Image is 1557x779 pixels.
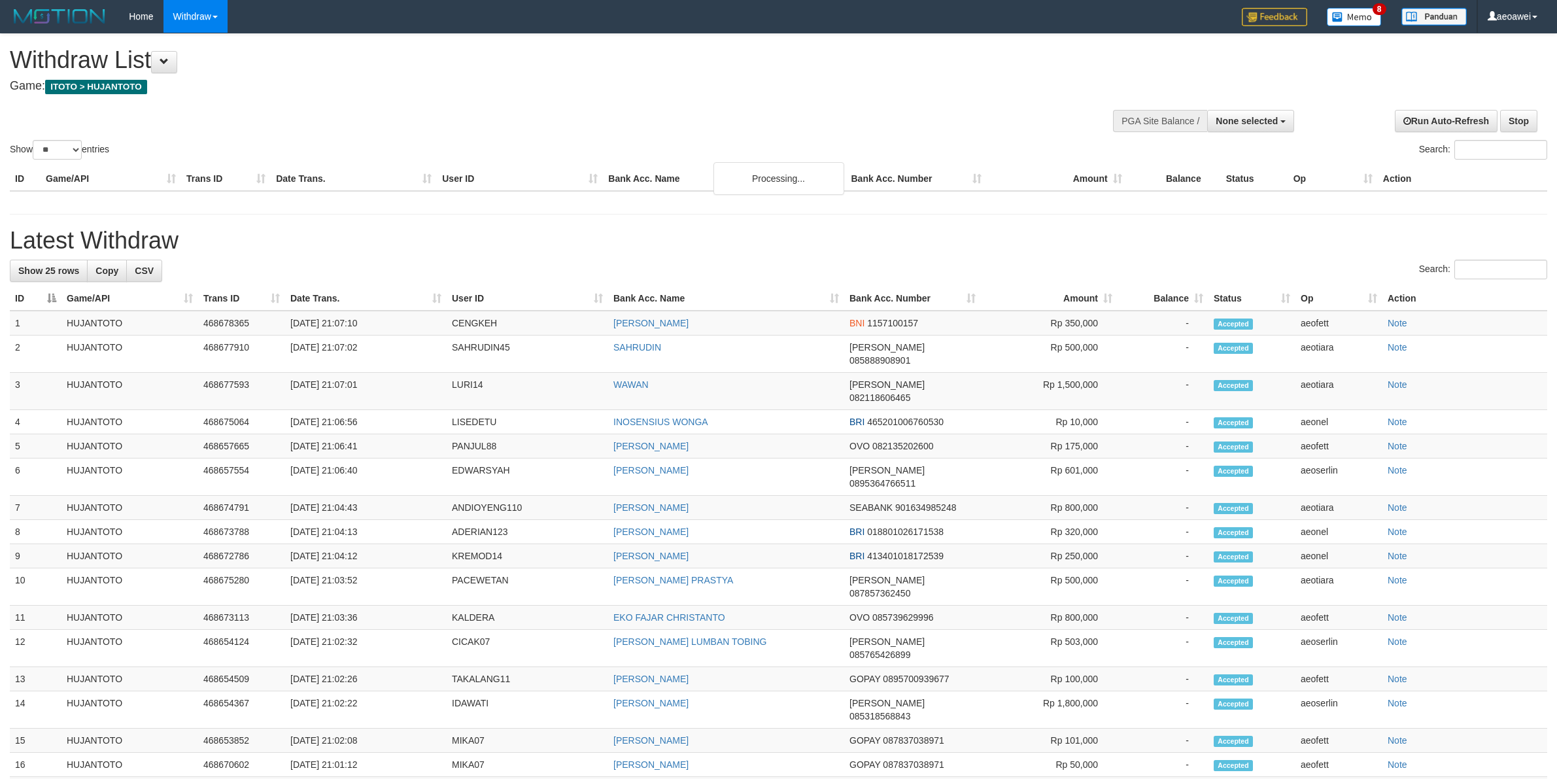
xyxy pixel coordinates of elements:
td: Rp 601,000 [981,459,1118,496]
a: [PERSON_NAME] PRASTYA [613,575,733,585]
td: aeofett [1295,606,1382,630]
span: [PERSON_NAME] [849,636,925,647]
a: Note [1388,551,1407,561]
span: Copy 085765426899 to clipboard [849,649,910,660]
span: GOPAY [849,759,880,770]
a: [PERSON_NAME] [613,698,689,708]
span: Copy 0895700939677 to clipboard [883,674,949,684]
td: HUJANTOTO [61,459,198,496]
td: HUJANTOTO [61,496,198,520]
td: HUJANTOTO [61,568,198,606]
td: aeofett [1295,434,1382,459]
a: Note [1388,759,1407,770]
td: 468654367 [198,691,285,729]
td: 3 [10,373,61,410]
td: [DATE] 21:07:01 [285,373,447,410]
th: Bank Acc. Name: activate to sort column ascending [608,286,844,311]
a: INOSENSIUS WONGA [613,417,708,427]
h1: Withdraw List [10,47,1025,73]
a: Stop [1500,110,1537,132]
span: Accepted [1214,576,1253,587]
td: 7 [10,496,61,520]
th: ID: activate to sort column descending [10,286,61,311]
td: HUJANTOTO [61,336,198,373]
a: [PERSON_NAME] [613,318,689,328]
span: CSV [135,266,154,276]
a: Note [1388,636,1407,647]
td: Rp 350,000 [981,311,1118,336]
span: Copy 1157100157 to clipboard [867,318,918,328]
th: Balance: activate to sort column ascending [1118,286,1208,311]
td: 468654124 [198,630,285,667]
span: OVO [849,612,870,623]
td: PACEWETAN [447,568,608,606]
td: HUJANTOTO [61,630,198,667]
td: - [1118,606,1208,630]
td: PANJUL88 [447,434,608,459]
td: HUJANTOTO [61,410,198,434]
th: Action [1378,167,1547,191]
td: Rp 1,800,000 [981,691,1118,729]
td: 468657665 [198,434,285,459]
th: Date Trans. [271,167,437,191]
select: Showentries [33,140,82,160]
span: [PERSON_NAME] [849,342,925,353]
td: IDAWATI [447,691,608,729]
a: [PERSON_NAME] [613,759,689,770]
a: Copy [87,260,127,282]
th: Date Trans.: activate to sort column ascending [285,286,447,311]
th: Trans ID: activate to sort column ascending [198,286,285,311]
td: [DATE] 21:04:12 [285,544,447,568]
td: TAKALANG11 [447,667,608,691]
td: - [1118,410,1208,434]
a: Note [1388,318,1407,328]
a: [PERSON_NAME] [613,465,689,476]
a: Note [1388,674,1407,684]
span: Accepted [1214,760,1253,771]
td: KALDERA [447,606,608,630]
td: 468678365 [198,311,285,336]
span: OVO [849,441,870,451]
a: Note [1388,441,1407,451]
a: Note [1388,465,1407,476]
span: ITOTO > HUJANTOTO [45,80,147,94]
span: Copy 085739629996 to clipboard [872,612,933,623]
td: 15 [10,729,61,753]
td: HUJANTOTO [61,753,198,777]
td: aeotiara [1295,373,1382,410]
span: SEABANK [849,502,893,513]
td: 14 [10,691,61,729]
th: Balance [1127,167,1221,191]
th: Trans ID [181,167,271,191]
td: Rp 1,500,000 [981,373,1118,410]
td: MIKA07 [447,729,608,753]
a: CSV [126,260,162,282]
a: Note [1388,417,1407,427]
td: HUJANTOTO [61,373,198,410]
td: - [1118,520,1208,544]
td: Rp 500,000 [981,568,1118,606]
span: BRI [849,417,864,427]
span: Copy 901634985248 to clipboard [895,502,956,513]
img: Feedback.jpg [1242,8,1307,26]
h1: Latest Withdraw [10,228,1547,254]
td: SAHRUDIN45 [447,336,608,373]
td: 468670602 [198,753,285,777]
td: 13 [10,667,61,691]
td: Rp 175,000 [981,434,1118,459]
td: 468677910 [198,336,285,373]
td: LURI14 [447,373,608,410]
td: HUJANTOTO [61,606,198,630]
td: [DATE] 21:02:26 [285,667,447,691]
td: 6 [10,459,61,496]
td: aeoserlin [1295,691,1382,729]
td: aeonel [1295,410,1382,434]
button: None selected [1207,110,1294,132]
span: Copy 082135202600 to clipboard [872,441,933,451]
td: EDWARSYAH [447,459,608,496]
span: Copy 018801026171538 to clipboard [867,527,944,537]
th: Game/API: activate to sort column ascending [61,286,198,311]
td: 468673113 [198,606,285,630]
td: [DATE] 21:01:12 [285,753,447,777]
a: [PERSON_NAME] [613,674,689,684]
